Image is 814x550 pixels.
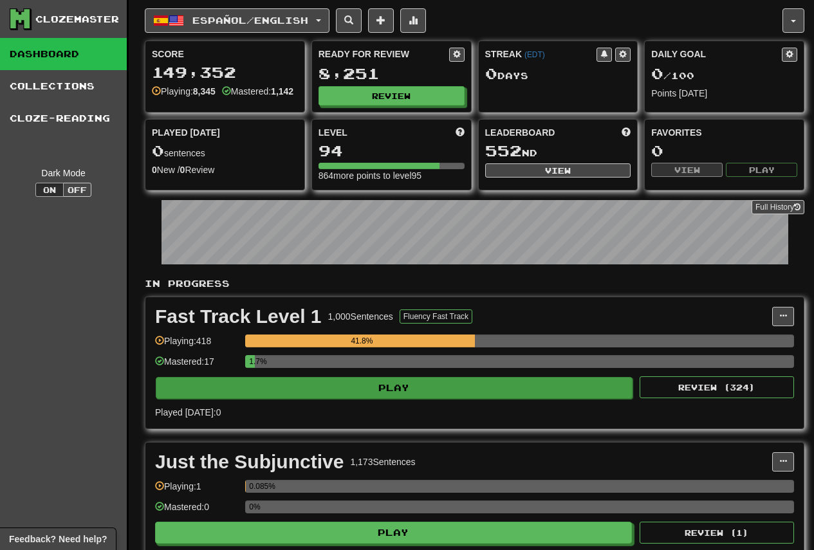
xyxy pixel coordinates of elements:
[152,48,298,60] div: Score
[752,200,804,214] a: Full History
[651,126,797,139] div: Favorites
[328,310,393,323] div: 1,000 Sentences
[319,126,347,139] span: Level
[651,163,723,177] button: View
[249,335,474,347] div: 41.8%
[485,126,555,139] span: Leaderboard
[400,309,472,324] button: Fluency Fast Track
[155,500,239,522] div: Mastered: 0
[456,126,465,139] span: Score more points to level up
[152,143,298,160] div: sentences
[152,142,164,160] span: 0
[319,169,465,182] div: 864 more points to level 95
[350,455,415,468] div: 1,173 Sentences
[222,85,293,98] div: Mastered:
[9,533,107,545] span: Open feedback widget
[152,126,220,139] span: Played [DATE]
[145,8,329,33] button: Español/English
[524,50,545,59] a: (EDT)
[368,8,394,33] button: Add sentence to collection
[156,377,633,399] button: Play
[651,48,782,62] div: Daily Goal
[485,163,631,178] button: View
[622,126,631,139] span: This week in points, UTC
[180,165,185,175] strong: 0
[155,522,632,544] button: Play
[63,183,91,197] button: Off
[249,355,254,368] div: 1.7%
[10,167,117,179] div: Dark Mode
[35,183,64,197] button: On
[319,143,465,159] div: 94
[651,87,797,100] div: Points [DATE]
[152,165,157,175] strong: 0
[145,277,804,290] p: In Progress
[651,143,797,159] div: 0
[155,335,239,356] div: Playing: 418
[485,143,631,160] div: nd
[640,376,794,398] button: Review (324)
[319,48,449,60] div: Ready for Review
[155,480,239,501] div: Playing: 1
[319,86,465,105] button: Review
[651,64,663,82] span: 0
[155,452,344,472] div: Just the Subjunctive
[640,522,794,544] button: Review (1)
[193,86,216,96] strong: 8,345
[155,355,239,376] div: Mastered: 17
[152,163,298,176] div: New / Review
[192,15,308,26] span: Español / English
[152,85,216,98] div: Playing:
[485,66,631,82] div: Day s
[485,64,497,82] span: 0
[35,13,119,26] div: Clozemaster
[726,163,797,177] button: Play
[485,142,522,160] span: 552
[336,8,362,33] button: Search sentences
[271,86,293,96] strong: 1,142
[319,66,465,82] div: 8,251
[651,70,694,81] span: / 100
[152,64,298,80] div: 149,352
[155,307,322,326] div: Fast Track Level 1
[155,407,221,417] span: Played [DATE]: 0
[485,48,597,60] div: Streak
[400,8,426,33] button: More stats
